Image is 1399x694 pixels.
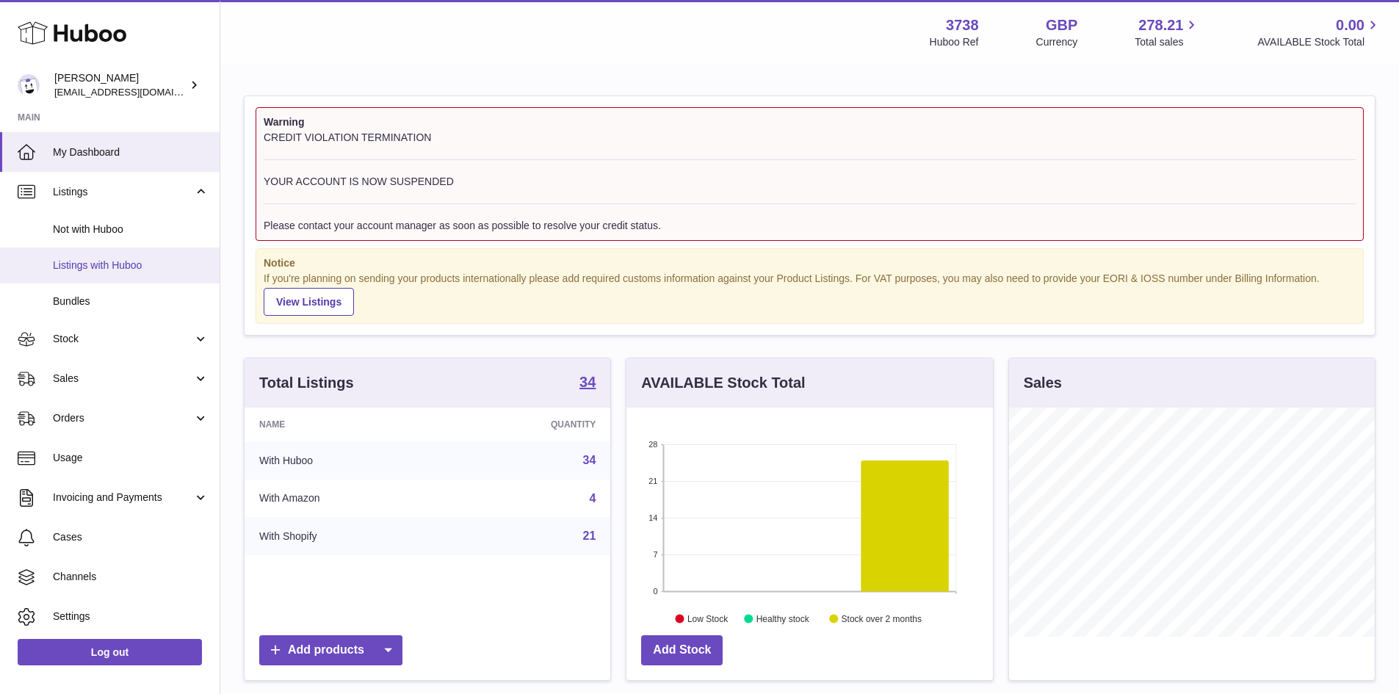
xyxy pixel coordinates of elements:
[842,614,922,624] text: Stock over 2 months
[1135,35,1200,49] span: Total sales
[654,550,658,559] text: 7
[53,332,193,346] span: Stock
[53,610,209,623] span: Settings
[264,272,1356,316] div: If you're planning on sending your products internationally please add required customs informati...
[1336,15,1364,35] span: 0.00
[641,635,723,665] a: Add Stock
[54,71,187,99] div: [PERSON_NAME]
[18,639,202,665] a: Log out
[579,375,596,392] a: 34
[649,440,658,449] text: 28
[53,185,193,199] span: Listings
[53,145,209,159] span: My Dashboard
[930,35,979,49] div: Huboo Ref
[589,492,596,505] a: 4
[53,223,209,236] span: Not with Huboo
[259,373,354,393] h3: Total Listings
[264,288,354,316] a: View Listings
[649,477,658,485] text: 21
[583,454,596,466] a: 34
[1046,15,1077,35] strong: GBP
[264,131,1356,233] div: CREDIT VIOLATION TERMINATION YOUR ACCOUNT IS NOW SUSPENDED Please contact your account manager as...
[687,614,729,624] text: Low Stock
[53,491,193,505] span: Invoicing and Payments
[53,259,209,272] span: Listings with Huboo
[245,480,445,518] td: With Amazon
[53,411,193,425] span: Orders
[53,570,209,584] span: Channels
[245,408,445,441] th: Name
[1138,15,1183,35] span: 278.21
[1257,15,1381,49] a: 0.00 AVAILABLE Stock Total
[53,530,209,544] span: Cases
[18,74,40,96] img: internalAdmin-3738@internal.huboo.com
[264,115,1356,129] strong: Warning
[259,635,402,665] a: Add products
[756,614,810,624] text: Healthy stock
[1257,35,1381,49] span: AVAILABLE Stock Total
[445,408,611,441] th: Quantity
[649,513,658,522] text: 14
[53,451,209,465] span: Usage
[264,256,1356,270] strong: Notice
[1024,373,1062,393] h3: Sales
[946,15,979,35] strong: 3738
[53,294,209,308] span: Bundles
[641,373,805,393] h3: AVAILABLE Stock Total
[245,517,445,555] td: With Shopify
[1036,35,1078,49] div: Currency
[654,587,658,596] text: 0
[583,529,596,542] a: 21
[245,441,445,480] td: With Huboo
[1135,15,1200,49] a: 278.21 Total sales
[54,86,216,98] span: [EMAIL_ADDRESS][DOMAIN_NAME]
[53,372,193,386] span: Sales
[579,375,596,389] strong: 34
